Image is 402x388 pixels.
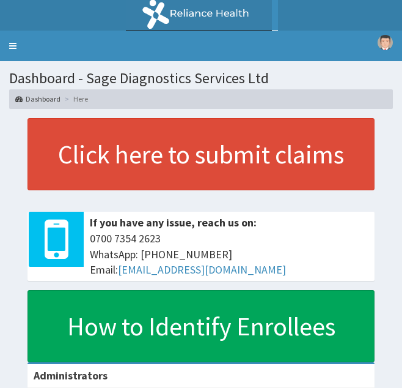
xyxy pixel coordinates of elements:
h1: Dashboard - Sage Diagnostics Services Ltd [9,70,393,86]
li: Here [62,94,88,104]
img: User Image [378,35,393,50]
a: Dashboard [15,94,60,104]
a: [EMAIL_ADDRESS][DOMAIN_NAME] [118,263,286,277]
b: Administrators [34,368,108,382]
span: 0700 7354 2623 WhatsApp: [PHONE_NUMBER] Email: [90,231,368,278]
b: If you have any issue, reach us on: [90,215,257,229]
a: How to Identify Enrollees [27,290,375,362]
a: Click here to submit claims [27,118,375,190]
